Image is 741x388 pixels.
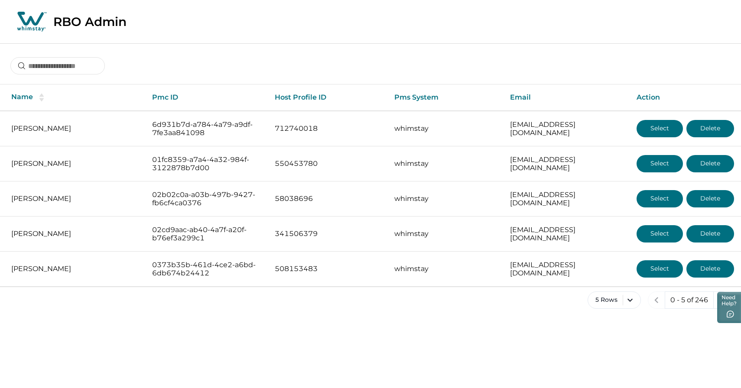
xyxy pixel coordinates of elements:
p: whimstay [394,230,496,238]
button: previous page [648,291,665,309]
button: next page [713,291,731,309]
button: Select [637,190,683,207]
p: [PERSON_NAME] [11,124,138,133]
p: [EMAIL_ADDRESS][DOMAIN_NAME] [510,120,623,137]
th: Pmc ID [145,84,267,111]
p: 712740018 [275,124,380,133]
p: whimstay [394,265,496,273]
p: whimstay [394,194,496,203]
button: Delete [686,155,734,172]
button: sorting [33,93,50,102]
p: [EMAIL_ADDRESS][DOMAIN_NAME] [510,261,623,278]
p: 508153483 [275,265,380,273]
button: 5 Rows [588,291,641,309]
p: 01fc8359-a7a4-4a32-984f-3122878b7d00 [152,155,260,172]
p: [PERSON_NAME] [11,265,138,273]
p: whimstay [394,159,496,168]
p: whimstay [394,124,496,133]
p: 02cd9aac-ab40-4a7f-a20f-b76ef3a299c1 [152,226,260,242]
p: [PERSON_NAME] [11,230,138,238]
th: Host Profile ID [268,84,387,111]
button: Delete [686,260,734,278]
p: [PERSON_NAME] [11,159,138,168]
th: Pms System [387,84,503,111]
button: Select [637,155,683,172]
p: RBO Admin [53,14,127,29]
button: Select [637,120,683,137]
p: 0 - 5 of 246 [670,296,708,304]
button: 0 - 5 of 246 [665,291,714,309]
p: [EMAIL_ADDRESS][DOMAIN_NAME] [510,226,623,242]
p: 02b02c0a-a03b-497b-9427-fb6cf4ca0376 [152,191,260,207]
p: 0373b35b-461d-4ce2-a6bd-6db674b24412 [152,261,260,278]
p: 550453780 [275,159,380,168]
p: 6d931b7d-a784-4a79-a9df-7fe3aa841098 [152,120,260,137]
p: [PERSON_NAME] [11,194,138,203]
p: [EMAIL_ADDRESS][DOMAIN_NAME] [510,155,623,172]
button: Select [637,225,683,242]
p: 341506379 [275,230,380,238]
p: 58038696 [275,194,380,203]
button: Delete [686,120,734,137]
button: Delete [686,190,734,207]
button: Delete [686,225,734,242]
th: Action [630,84,741,111]
th: Email [503,84,630,111]
button: Select [637,260,683,278]
p: [EMAIL_ADDRESS][DOMAIN_NAME] [510,191,623,207]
